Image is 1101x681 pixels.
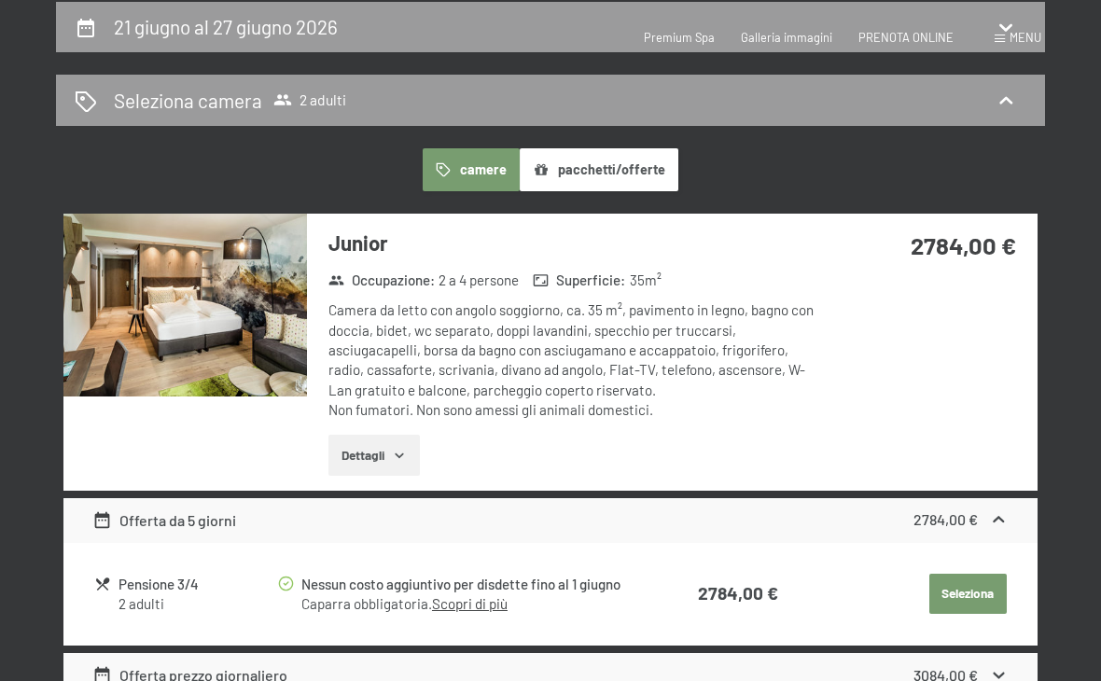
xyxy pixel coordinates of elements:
[432,595,508,612] a: Scopri di più
[741,30,832,45] a: Galleria immagini
[328,271,435,290] strong: Occupazione :
[630,271,662,290] span: 35 m²
[858,30,954,45] a: PRENOTA ONLINE
[301,594,640,614] div: Caparra obbligatoria.
[423,148,520,191] button: camere
[533,271,625,290] strong: Superficie :
[273,90,346,109] span: 2 adulti
[118,574,276,595] div: Pensione 3/4
[520,148,678,191] button: pacchetti/offerte
[328,229,818,257] h3: Junior
[114,87,262,114] h2: Seleziona camera
[911,230,1016,259] strong: 2784,00 €
[63,214,307,396] img: mss_renderimg.php
[92,509,236,532] div: Offerta da 5 giorni
[114,15,338,38] h2: 21 giugno al 27 giugno 2026
[63,498,1038,543] div: Offerta da 5 giorni2784,00 €
[439,271,519,290] span: 2 a 4 persone
[1010,30,1041,45] span: Menu
[118,594,276,614] div: 2 adulti
[328,435,419,476] button: Dettagli
[913,510,978,528] strong: 2784,00 €
[929,574,1007,615] button: Seleziona
[644,30,715,45] a: Premium Spa
[301,574,640,595] div: Nessun costo aggiuntivo per disdette fino al 1 giugno
[698,582,778,604] strong: 2784,00 €
[328,300,818,420] div: Camera da letto con angolo soggiorno, ca. 35 m², pavimento in legno, bagno con doccia, bidet, wc ...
